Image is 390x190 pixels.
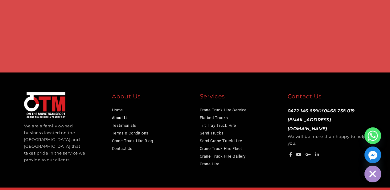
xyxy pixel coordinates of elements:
a: Terms & Conditions [112,131,149,135]
a: Semi Crane Truck Hire [200,138,242,143]
a: 0468 758 019 [324,108,355,114]
div: About Us [112,92,191,103]
a: Testimonials [112,123,136,128]
a: Whatsapp [364,127,381,144]
a: Crane Truck Hire Blog [112,138,153,143]
a: Crane Truck Hire Fleet [200,146,242,151]
a: Crane Truck Hire Service [200,108,247,112]
a: Home [112,108,123,112]
a: [EMAIL_ADDRESS][DOMAIN_NAME] [288,117,331,131]
nav: About Us [112,106,191,152]
div: Contact Us [288,92,366,103]
a: 0422 146 659 [288,108,318,114]
a: Contact Us [112,146,133,151]
p: We will be more than happy to help you. [288,106,366,147]
a: Crane Hire [200,162,220,166]
a: Facebook_Messenger [364,147,381,163]
p: We are a family owned business located on the [GEOGRAPHIC_DATA] and [GEOGRAPHIC_DATA] that takes ... [24,122,87,163]
nav: Services [200,106,278,168]
a: Crane Truck Hire Gallery [200,154,246,159]
a: Flatbed Trucks [200,115,228,120]
a: About Us [112,115,129,120]
a: Semi Trucks [200,131,224,135]
a: Tilt Tray Truck Hire [200,123,236,128]
div: Services [200,92,278,103]
img: footer Logo [24,92,65,118]
span: or [288,107,355,131]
